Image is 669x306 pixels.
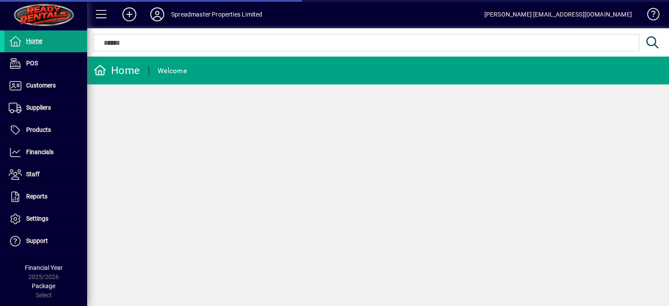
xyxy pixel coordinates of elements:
[26,237,48,244] span: Support
[115,7,143,22] button: Add
[26,60,38,67] span: POS
[4,186,87,208] a: Reports
[4,164,87,185] a: Staff
[158,64,187,78] div: Welcome
[4,119,87,141] a: Products
[26,37,42,44] span: Home
[4,97,87,119] a: Suppliers
[4,141,87,163] a: Financials
[26,126,51,133] span: Products
[4,53,87,74] a: POS
[143,7,171,22] button: Profile
[641,2,658,30] a: Knowledge Base
[94,64,140,77] div: Home
[4,75,87,97] a: Customers
[25,264,63,271] span: Financial Year
[26,148,54,155] span: Financials
[32,282,55,289] span: Package
[26,104,51,111] span: Suppliers
[26,82,56,89] span: Customers
[4,230,87,252] a: Support
[26,193,47,200] span: Reports
[26,215,48,222] span: Settings
[26,171,40,178] span: Staff
[4,208,87,230] a: Settings
[171,7,262,21] div: Spreadmaster Properties Limited
[484,7,632,21] div: [PERSON_NAME] [EMAIL_ADDRESS][DOMAIN_NAME]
